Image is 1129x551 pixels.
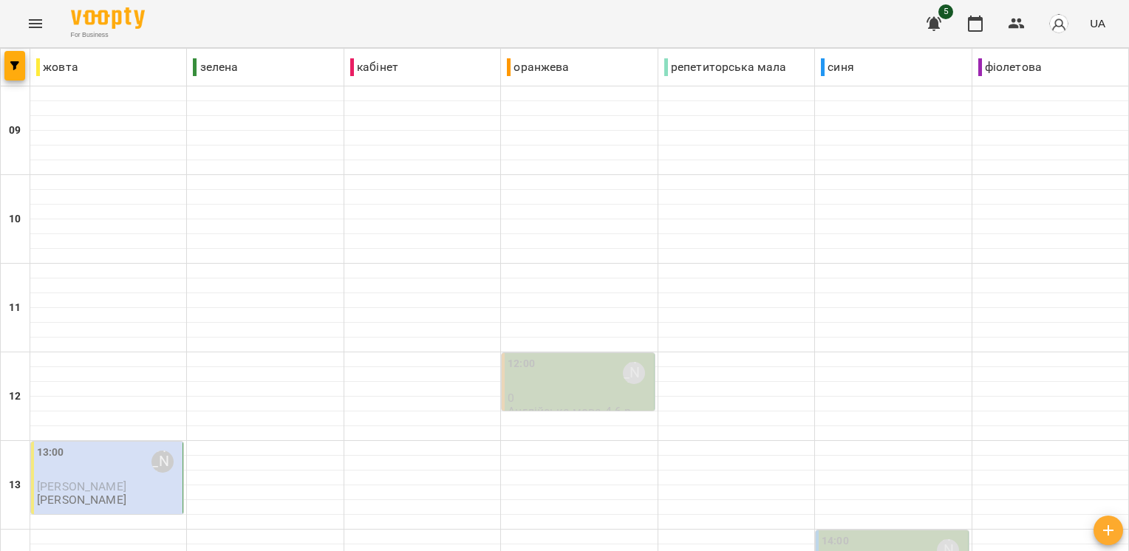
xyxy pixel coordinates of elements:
p: репетиторська мала [664,58,787,76]
p: 0 [508,391,650,404]
h6: 13 [9,477,21,493]
h6: 10 [9,211,21,227]
span: UA [1090,16,1105,31]
img: Voopty Logo [71,7,145,29]
div: Софія Паславська [623,362,645,384]
label: 13:00 [37,445,64,461]
div: Софія Паславська [151,451,174,473]
h6: 11 [9,300,21,316]
p: Англійська мова 4-6 р [508,405,631,417]
span: [PERSON_NAME] [37,479,126,493]
p: оранжева [507,58,569,76]
p: [PERSON_NAME] [37,493,126,506]
h6: 09 [9,123,21,139]
p: зелена [193,58,238,76]
label: 12:00 [508,356,535,372]
label: 14:00 [822,533,849,550]
button: UA [1084,10,1111,37]
button: Створити урок [1094,516,1123,545]
h6: 12 [9,389,21,405]
span: 5 [938,4,953,19]
p: кабінет [350,58,398,76]
p: жовта [36,58,78,76]
button: Menu [18,6,53,41]
span: For Business [71,30,145,40]
p: фіолетова [978,58,1042,76]
p: синя [821,58,854,76]
img: avatar_s.png [1048,13,1069,34]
